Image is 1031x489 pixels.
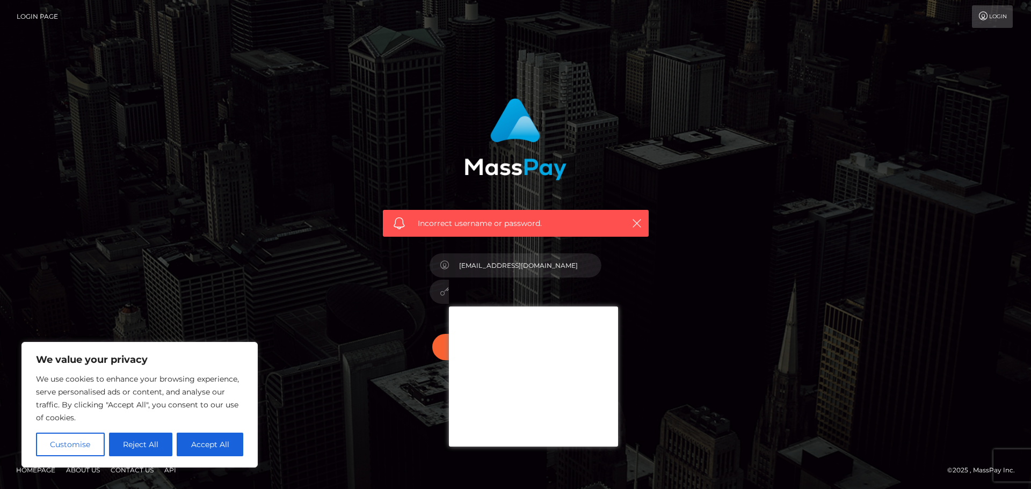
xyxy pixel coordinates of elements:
[177,433,243,456] button: Accept All
[947,464,1023,476] div: © 2025 , MassPay Inc.
[972,5,1013,28] a: Login
[36,373,243,424] p: We use cookies to enhance your browsing experience, serve personalised ads or content, and analys...
[449,253,601,278] input: Username...
[36,433,105,456] button: Customise
[17,5,58,28] a: Login Page
[62,462,104,478] a: About Us
[464,98,567,180] img: MassPay Login
[36,353,243,366] p: We value your privacy
[106,462,158,478] a: Contact Us
[418,218,614,229] span: Incorrect username or password.
[21,342,258,468] div: We value your privacy
[12,462,60,478] a: Homepage
[160,462,180,478] a: API
[109,433,173,456] button: Reject All
[432,334,599,360] button: Sign in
